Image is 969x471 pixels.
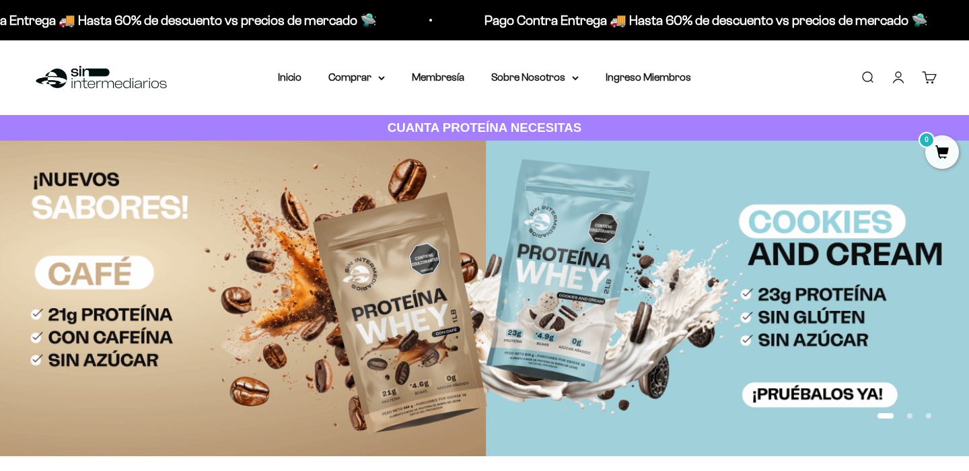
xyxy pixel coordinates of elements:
mark: 0 [919,132,935,148]
a: Membresía [412,71,464,83]
a: 0 [925,146,959,161]
summary: Comprar [328,69,385,86]
p: Pago Contra Entrega 🚚 Hasta 60% de descuento vs precios de mercado 🛸 [482,9,925,31]
summary: Sobre Nosotros [491,69,579,86]
strong: CUANTA PROTEÍNA NECESITAS [388,120,582,135]
a: Inicio [278,71,301,83]
a: Ingreso Miembros [606,71,691,83]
